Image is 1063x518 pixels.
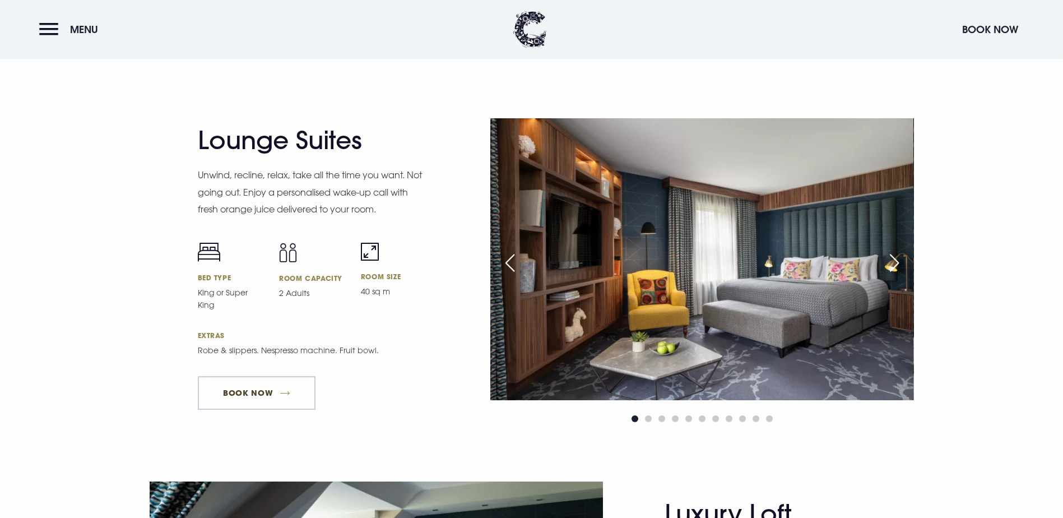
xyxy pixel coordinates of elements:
[279,274,347,283] h6: Room Capacity
[739,415,746,422] span: Go to slide 9
[198,243,220,262] img: Bed icon
[39,17,104,41] button: Menu
[726,415,732,422] span: Go to slide 8
[279,287,347,299] p: 2 Adults
[632,415,638,422] span: Go to slide 1
[279,243,297,262] img: Capacity icon
[70,23,98,36] span: Menu
[658,415,665,422] span: Go to slide 3
[361,272,429,281] h6: Room Size
[645,415,652,422] span: Go to slide 2
[361,285,429,298] p: 40 sq m
[672,415,679,422] span: Go to slide 4
[198,344,428,357] p: Robe & slippers. Nespresso machine. Fruit bowl.
[699,415,705,422] span: Go to slide 6
[513,11,547,48] img: Clandeboye Lodge
[361,243,379,261] img: Room size icon
[766,415,773,422] span: Go to slide 11
[198,166,428,218] p: Unwind, recline, relax, take all the time you want. Not going out. Enjoy a personalised wake-up c...
[712,415,719,422] span: Go to slide 7
[496,251,524,275] div: Previous slide
[198,376,315,410] a: Book Now
[198,273,266,282] h6: Bed Type
[198,286,266,311] p: King or Super King
[685,415,692,422] span: Go to slide 5
[490,118,913,400] img: Hotel in Bangor Northern Ireland
[957,17,1024,41] button: Book Now
[198,126,416,155] h2: Lounge Suites
[880,251,908,275] div: Next slide
[198,331,429,340] h6: Extras
[753,415,759,422] span: Go to slide 10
